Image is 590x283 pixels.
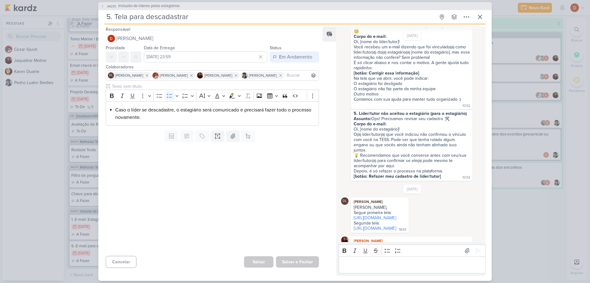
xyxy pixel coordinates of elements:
[354,116,470,121] div: Ops! Precisamos revisar seu cadastro 🛠️
[354,23,470,34] div: Recebeu esse e-mail por engano? A gente resolve! 🧐
[104,11,435,22] input: Kard Sem Título
[115,106,316,121] li: Caso o líder se descadastre, o estagiário será comunicado e precisará fazer todo o processo novam...
[354,97,461,102] div: Contamos com sua ajuda para manter tudo organizado :)
[354,121,387,127] strong: Corpo do e-mail:
[343,200,347,203] p: DL
[354,86,470,91] div: O estagiário não faz parte da minha equipe
[352,199,407,205] div: [PERSON_NAME]
[152,72,159,79] img: Cezar Giusti
[462,103,470,108] div: 10:52
[354,226,396,231] a: [URL][DOMAIN_NAME]
[106,256,136,268] button: Cancelar
[106,90,319,102] div: Editor toolbar
[354,76,470,81] div: Na tela que vai abrir, você pode indicar:
[106,27,130,32] label: Responsável
[160,73,188,78] span: [PERSON_NAME]
[354,34,387,39] strong: Corpo do e-mail:
[354,174,441,179] strong: [botão: Refazer meu cadastro de líder/tutor]
[354,168,470,174] div: Depois, é só refazer o processo na plataforma.
[354,60,470,71] div: É só clicar abaixo e nos contar o motivo. A gente ajusta tudo rapidinho:
[354,220,406,226] div: Segunda tela:
[285,72,317,79] input: Buscar
[270,45,281,51] label: Status
[106,64,319,70] div: Colaboradores
[354,205,406,210] div: [PERSON_NAME],
[354,71,419,76] strong: [botão: Corrigir essa informação]
[106,33,319,44] button: [PERSON_NAME]
[108,35,115,42] img: Davi Elias Teixeira
[339,245,486,257] div: Editor toolbar
[204,73,232,78] span: [PERSON_NAME]
[352,238,471,244] div: [PERSON_NAME]
[354,210,406,215] div: Segue primeira tela:
[341,237,348,244] img: Jaqueline Molina
[354,153,470,168] div: 💡 Recomendamos que você converse antes com seu/sua líder/tutor(a) para confirmar se ele(a) pode m...
[354,44,470,60] div: Você recebeu um e-mail dizendo que foi vinculado(a) como líder/tutor(a) do(a) estagiário(a) [nome...
[111,83,319,90] input: Texto sem título
[144,45,175,51] label: Data de Entrega
[354,121,470,132] div: Oi, [nome do estagiário]!
[115,73,143,78] span: [PERSON_NAME]
[341,197,348,205] div: Danilo Leite
[354,34,470,44] div: Oi, [nome do líder/tutor]!
[354,91,470,97] div: Outro motivo
[144,51,267,63] input: Select a date
[109,74,113,77] p: DL
[399,227,406,232] div: 18:43
[462,175,470,180] div: 10:53
[270,51,319,63] button: Em Andamento
[354,116,371,121] strong: Assunto:
[108,72,114,79] div: Danilo Leite
[354,215,396,220] a: [URL][DOMAIN_NAME]
[116,35,153,42] span: [PERSON_NAME]
[197,72,203,79] img: Jaqueline Molina
[354,132,470,153] div: O(a) líder/tutor(a) que você indicou não confirmou o vínculo com você na TESS. Pode ser que tenha...
[106,45,125,51] label: Prioridade
[242,72,248,79] img: Pedro Luahn Simões
[106,101,319,126] div: Editor editing area: main
[354,111,467,116] strong: 5. Líder/tutor não aceitou o estagiário (para o estagiário)
[249,73,277,78] span: [PERSON_NAME]
[279,53,312,61] div: Em Andamento
[339,257,486,273] div: Editor editing area: main
[354,81,470,86] div: O estagiário foi desligado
